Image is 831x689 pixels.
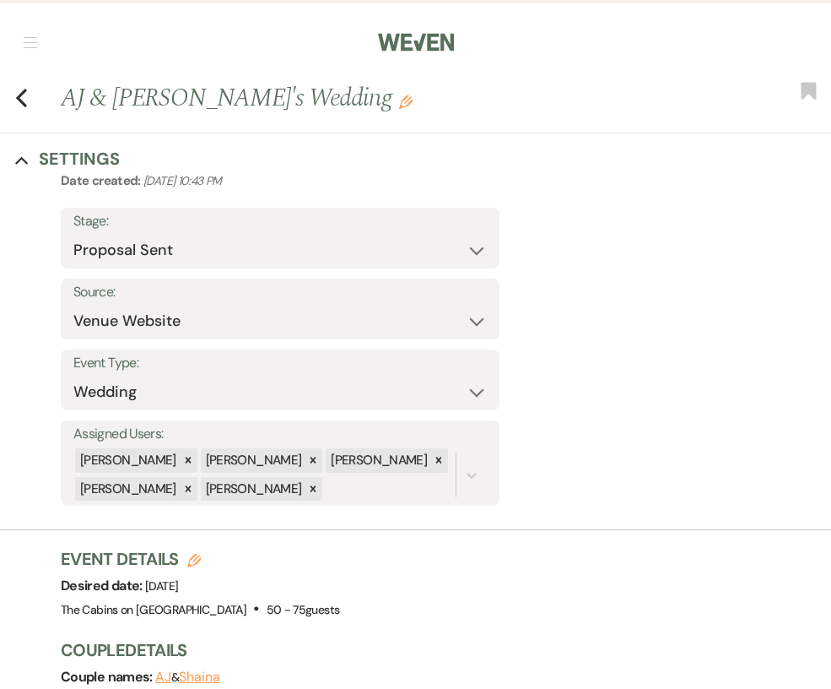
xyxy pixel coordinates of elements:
label: Assigned Users: [73,422,487,447]
button: Settings [15,147,120,171]
label: Event Type: [73,351,487,376]
span: [DATE] [145,578,178,594]
h3: Settings [39,147,120,171]
img: Weven Logo [378,24,454,60]
h3: Event Details [61,547,339,571]
span: [DATE] 10:43 PM [143,173,221,188]
span: Couple names: [61,668,155,686]
span: & [155,670,220,685]
button: AJ [155,670,171,684]
label: Stage: [73,209,487,234]
span: Desired date: [61,577,145,594]
h1: AJ & [PERSON_NAME]'s Wedding [61,80,670,116]
div: [PERSON_NAME] [201,477,305,502]
label: Source: [73,280,487,305]
button: Edit [399,93,413,108]
div: [PERSON_NAME] [75,448,179,473]
div: [PERSON_NAME] [201,448,305,473]
div: [PERSON_NAME] [326,448,429,473]
h3: Couple Details [61,638,814,662]
span: The Cabins on [GEOGRAPHIC_DATA] [61,602,246,617]
button: Shaina [179,670,220,684]
span: Date created: [61,172,143,189]
span: 50 - 75 guests [267,602,340,617]
div: [PERSON_NAME] [75,477,179,502]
